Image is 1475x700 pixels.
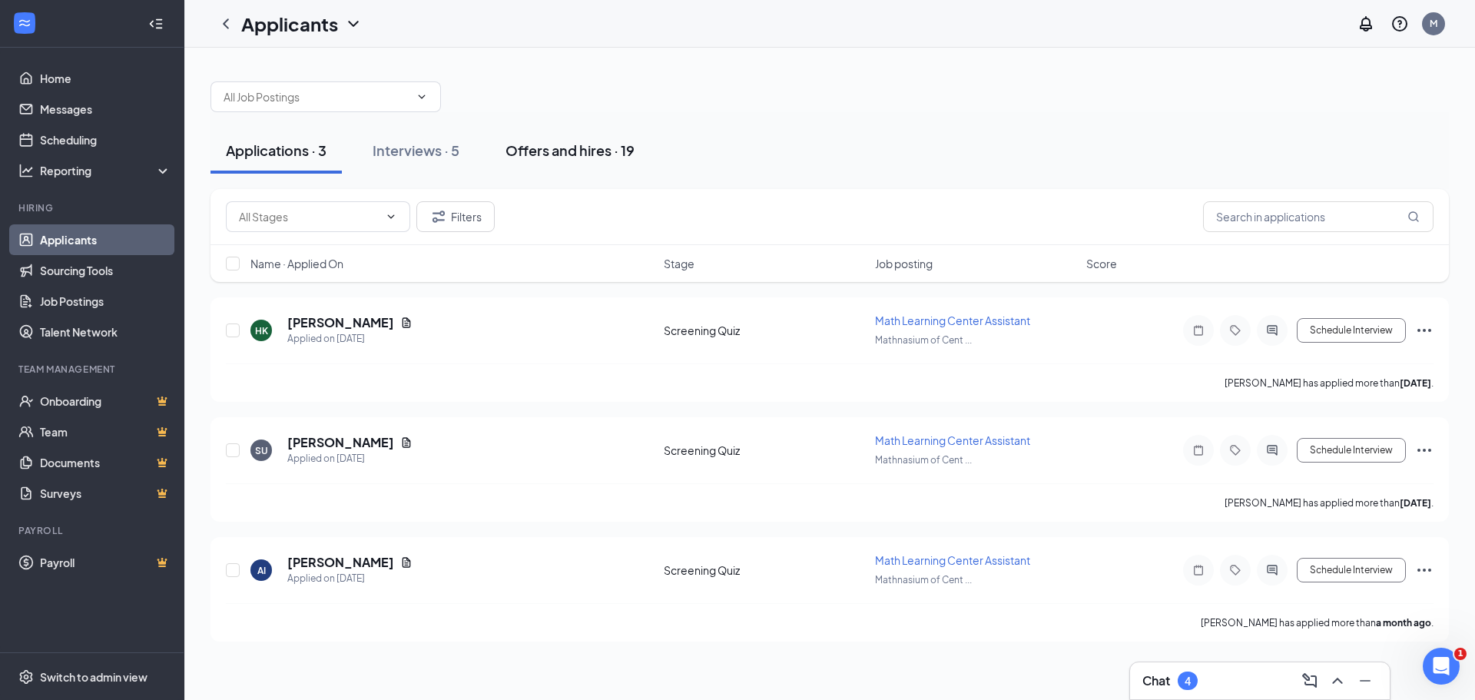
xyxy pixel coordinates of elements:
h5: [PERSON_NAME] [287,434,394,451]
input: All Stages [239,208,379,225]
div: Applied on [DATE] [287,331,413,347]
div: SU [255,444,268,457]
svg: ChevronDown [416,91,428,103]
svg: WorkstreamLogo [17,15,32,31]
h5: [PERSON_NAME] [287,554,394,571]
svg: Ellipses [1415,321,1434,340]
a: Job Postings [40,286,171,317]
a: PayrollCrown [40,547,171,578]
b: a month ago [1376,617,1431,629]
p: [PERSON_NAME] has applied more than . [1201,616,1434,629]
svg: Tag [1226,444,1245,456]
svg: ActiveChat [1263,444,1281,456]
a: Messages [40,94,171,124]
svg: Filter [429,207,448,226]
a: TeamCrown [40,416,171,447]
svg: Ellipses [1415,561,1434,579]
button: Schedule Interview [1297,318,1406,343]
input: All Job Postings [224,88,409,105]
svg: ActiveChat [1263,564,1281,576]
a: OnboardingCrown [40,386,171,416]
div: 4 [1185,675,1191,688]
div: Reporting [40,163,172,178]
svg: Note [1189,564,1208,576]
svg: ChevronLeft [217,15,235,33]
div: Applied on [DATE] [287,451,413,466]
a: DocumentsCrown [40,447,171,478]
b: [DATE] [1400,497,1431,509]
div: Payroll [18,524,168,537]
svg: Document [400,436,413,449]
p: [PERSON_NAME] has applied more than . [1225,496,1434,509]
svg: ActiveChat [1263,324,1281,337]
div: Screening Quiz [664,323,866,338]
svg: Note [1189,324,1208,337]
div: Team Management [18,363,168,376]
div: Applied on [DATE] [287,571,413,586]
h5: [PERSON_NAME] [287,314,394,331]
button: Schedule Interview [1297,438,1406,463]
span: Math Learning Center Assistant [875,433,1030,447]
svg: ChevronDown [385,211,397,223]
span: Name · Applied On [250,256,343,271]
svg: Document [400,556,413,569]
button: Filter Filters [416,201,495,232]
div: Screening Quiz [664,562,866,578]
h1: Applicants [241,11,338,37]
svg: ChevronDown [344,15,363,33]
b: [DATE] [1400,377,1431,389]
span: Mathnasium of Cent ... [875,334,972,346]
svg: Note [1189,444,1208,456]
span: Mathnasium of Cent ... [875,574,972,586]
svg: Document [400,317,413,329]
input: Search in applications [1203,201,1434,232]
h3: Chat [1142,672,1170,689]
svg: Minimize [1356,672,1374,690]
a: Scheduling [40,124,171,155]
svg: MagnifyingGlass [1407,211,1420,223]
a: Talent Network [40,317,171,347]
div: Applications · 3 [226,141,326,160]
svg: ComposeMessage [1301,672,1319,690]
svg: Analysis [18,163,34,178]
button: ChevronUp [1325,668,1350,693]
div: Offers and hires · 19 [505,141,635,160]
svg: Ellipses [1415,441,1434,459]
svg: Tag [1226,324,1245,337]
button: Schedule Interview [1297,558,1406,582]
a: Home [40,63,171,94]
a: Applicants [40,224,171,255]
svg: Collapse [148,16,164,32]
div: AI [257,564,266,577]
span: Math Learning Center Assistant [875,553,1030,567]
svg: QuestionInfo [1390,15,1409,33]
svg: Notifications [1357,15,1375,33]
div: HK [255,324,268,337]
div: Screening Quiz [664,443,866,458]
iframe: Intercom live chat [1423,648,1460,685]
div: Hiring [18,201,168,214]
span: Score [1086,256,1117,271]
a: Sourcing Tools [40,255,171,286]
svg: Settings [18,669,34,685]
div: Switch to admin view [40,669,147,685]
span: Mathnasium of Cent ... [875,454,972,466]
button: ComposeMessage [1298,668,1322,693]
div: M [1430,17,1437,30]
svg: ChevronUp [1328,672,1347,690]
div: Interviews · 5 [373,141,459,160]
span: Stage [664,256,694,271]
p: [PERSON_NAME] has applied more than . [1225,377,1434,390]
svg: Tag [1226,564,1245,576]
span: Math Learning Center Assistant [875,314,1030,327]
span: Job posting [875,256,933,271]
button: Minimize [1353,668,1377,693]
a: SurveysCrown [40,478,171,509]
span: 1 [1454,648,1467,660]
